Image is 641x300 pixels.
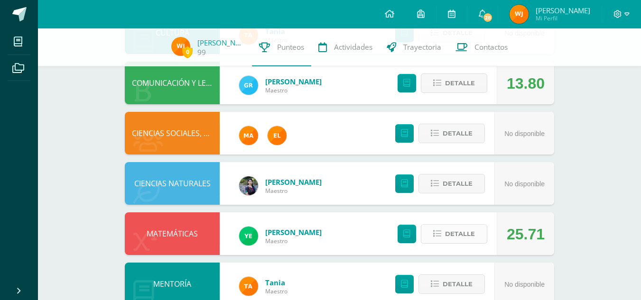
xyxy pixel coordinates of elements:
[239,227,258,245] img: dfa1fd8186729af5973cf42d94c5b6ba.png
[265,177,322,187] a: [PERSON_NAME]
[239,126,258,145] img: 266030d5bbfb4fab9f05b9da2ad38396.png
[536,14,590,22] span: Mi Perfil
[268,126,287,145] img: 31c982a1c1d67d3c4d1e96adbf671f86.png
[418,274,485,294] button: Detalle
[182,46,193,58] span: 0
[474,42,508,52] span: Contactos
[443,175,473,192] span: Detalle
[510,5,529,24] img: c8b37af97d98fad91c507c04707ba7ab.png
[504,180,545,188] span: No disponible
[536,6,590,15] span: [PERSON_NAME]
[265,227,322,237] a: [PERSON_NAME]
[507,62,545,105] div: 13.80
[334,42,372,52] span: Actividades
[504,281,545,288] span: No disponible
[445,225,475,243] span: Detalle
[311,28,380,66] a: Actividades
[421,73,487,93] button: Detalle
[504,130,545,137] span: No disponible
[418,174,485,193] button: Detalle
[443,275,473,293] span: Detalle
[239,176,258,195] img: b2b209b5ecd374f6d147d0bc2cef63fa.png
[418,124,485,143] button: Detalle
[443,125,473,142] span: Detalle
[252,28,311,66] a: Punteos
[445,74,475,92] span: Detalle
[171,37,190,56] img: c8b37af97d98fad91c507c04707ba7ab.png
[197,38,245,47] a: [PERSON_NAME]
[125,112,220,155] div: CIENCIAS SOCIALES, FORMACIÓN CIUDADANA E INTERCULTURALIDAD
[403,42,441,52] span: Trayectoria
[421,224,487,244] button: Detalle
[448,28,515,66] a: Contactos
[125,62,220,104] div: COMUNICACIÓN Y LENGUAJE, IDIOMA ESPAÑOL
[239,76,258,95] img: 47e0c6d4bfe68c431262c1f147c89d8f.png
[265,237,322,245] span: Maestro
[125,162,220,205] div: CIENCIAS NATURALES
[239,277,258,296] img: feaeb2f9bb45255e229dc5fdac9a9f6b.png
[125,212,220,255] div: MATEMÁTICAS
[265,187,322,195] span: Maestro
[197,47,206,57] a: 99
[380,28,448,66] a: Trayectoria
[265,86,322,94] span: Maestro
[277,42,304,52] span: Punteos
[483,12,493,23] span: 28
[265,278,288,287] a: Tania
[507,213,545,255] div: 25.71
[265,77,322,86] a: [PERSON_NAME]
[265,287,288,295] span: Maestro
